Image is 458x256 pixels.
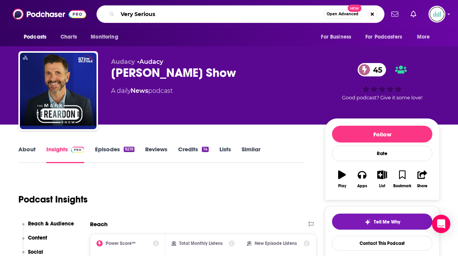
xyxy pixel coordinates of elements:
button: Share [412,165,432,193]
span: Monitoring [91,32,118,42]
img: Podchaser - Follow, Share and Rate Podcasts [13,7,86,21]
span: Logged in as podglomerate [429,6,445,23]
span: Open Advanced [327,12,358,16]
div: Search podcasts, credits, & more... [97,5,384,23]
button: Play [332,165,352,193]
p: Reach & Audience [28,220,74,227]
button: open menu [360,30,413,44]
button: open menu [85,30,128,44]
span: More [417,32,430,42]
a: Show notifications dropdown [388,8,401,21]
a: Similar [242,146,260,163]
a: Charts [56,30,82,44]
span: • [137,58,163,65]
div: Open Intercom Messenger [432,215,450,233]
span: Tell Me Why [374,219,400,225]
button: Content [22,235,47,249]
span: Podcasts [24,32,46,42]
h2: Power Score™ [106,241,136,246]
h2: New Episode Listens [255,241,297,246]
button: Show profile menu [429,6,445,23]
button: Reach & Audience [22,220,74,235]
div: Share [417,184,427,188]
a: Reviews [145,146,167,163]
a: News [131,87,148,94]
button: Apps [352,165,372,193]
a: Audacy [139,58,163,65]
a: Episodes9219 [95,146,134,163]
button: open menu [412,30,440,44]
span: New [348,5,361,12]
button: open menu [316,30,361,44]
h2: Reach [90,220,108,228]
div: 9219 [124,147,134,152]
a: About [18,146,36,163]
div: List [379,184,385,188]
p: Content [28,235,47,241]
a: Show notifications dropdown [407,8,419,21]
a: Lists [219,146,231,163]
img: Podchaser Pro [71,147,84,153]
span: 45 [365,63,386,76]
div: A daily podcast [111,86,173,96]
button: List [372,165,392,193]
input: Search podcasts, credits, & more... [118,8,323,20]
p: Social [28,249,43,255]
button: Bookmark [392,165,412,193]
div: 45Good podcast? Give it some love! [325,58,440,105]
h1: Podcast Insights [18,194,88,205]
h2: Total Monthly Listens [179,241,222,246]
div: Apps [357,184,367,188]
a: InsightsPodchaser Pro [46,146,84,163]
a: Contact This Podcast [332,236,432,251]
img: Mark Reardon Show [20,53,97,129]
span: Good podcast? Give it some love! [342,95,422,100]
img: User Profile [429,6,445,23]
img: tell me why sparkle [365,219,371,225]
a: 45 [358,63,386,76]
span: Audacy [111,58,135,65]
div: Play [338,184,346,188]
span: Charts [61,32,77,42]
span: For Business [321,32,351,42]
span: For Podcasters [365,32,402,42]
button: Open AdvancedNew [323,10,362,19]
div: 14 [202,147,208,152]
div: Bookmark [393,184,411,188]
button: Follow [332,126,432,143]
button: open menu [18,30,56,44]
a: Credits14 [178,146,208,163]
button: tell me why sparkleTell Me Why [332,214,432,230]
div: Rate [332,146,432,161]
